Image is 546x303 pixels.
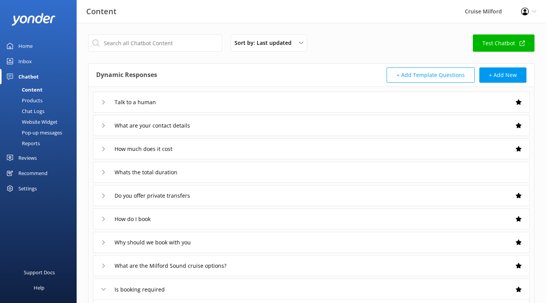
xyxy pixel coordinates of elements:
div: Website Widget [5,116,57,127]
a: Content [5,84,77,95]
a: Chat Logs [5,106,77,116]
h3: Content [86,5,116,18]
h4: Dynamic Responses [96,67,157,83]
div: Recommend [18,165,48,181]
a: Test Chatbot [473,34,535,52]
div: Chat Logs [5,106,44,116]
div: Reports [5,138,40,149]
div: Home [18,38,33,54]
div: Pop-up messages [5,127,62,138]
div: Products [5,95,43,106]
div: Content [5,84,43,95]
a: Pop-up messages [5,127,77,138]
div: Inbox [18,54,32,69]
div: Reviews [18,150,37,165]
button: + Add New [479,67,526,83]
div: Settings [18,181,37,196]
div: Chatbot [18,69,39,84]
div: Help [34,280,44,295]
a: Website Widget [5,116,77,127]
img: yonder-white-logo.png [11,13,56,26]
div: Support Docs [24,265,55,280]
span: Sort by: Last updated [234,39,296,47]
a: Products [5,95,77,106]
a: Reports [5,138,77,149]
button: + Add Template Questions [387,67,475,83]
input: Search all Chatbot Content [88,34,222,52]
